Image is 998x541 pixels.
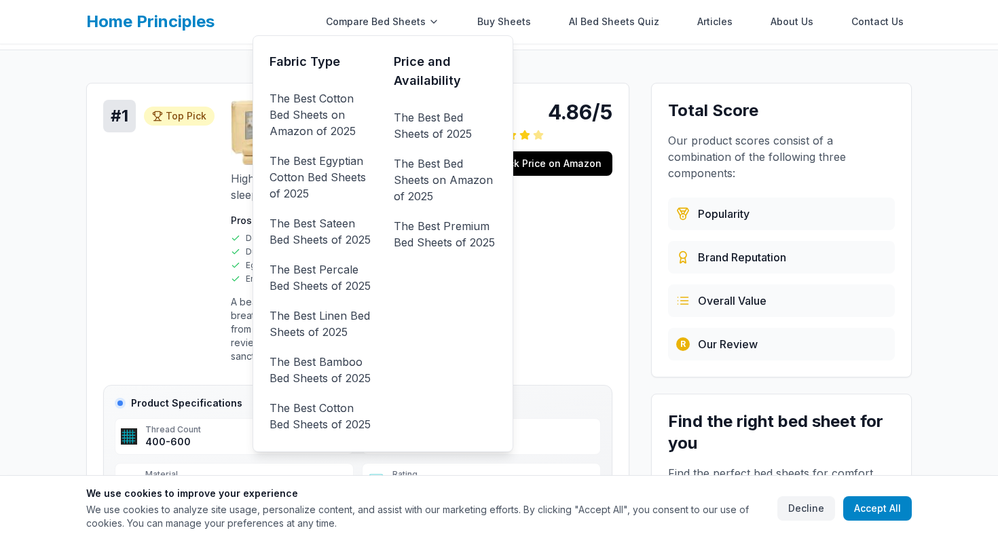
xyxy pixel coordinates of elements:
[270,150,372,204] a: The Best Egyptian Cotton Bed Sheets of 2025
[318,8,447,35] div: Compare Bed Sheets
[479,100,612,124] div: 4.86/5
[368,473,384,489] img: Rating
[668,328,895,360] div: Our team's hands-on testing and evaluation process
[762,8,821,35] a: About Us
[270,351,372,389] a: The Best Bamboo Bed Sheets of 2025
[231,233,341,244] li: Deep Pocket Design
[231,260,341,271] li: Egyptian Cotton Quality
[668,284,895,317] div: Combines price, quality, durability, and customer satisfaction
[698,249,786,265] span: Brand Reputation
[668,198,895,230] div: Based on customer reviews, ratings, and sales data
[394,215,496,253] a: The Best Premium Bed Sheets of 2025
[145,469,348,480] div: Material
[270,52,372,71] h3: Fabric Type
[479,151,612,176] a: Check Price on Amazon
[689,8,741,35] a: Articles
[698,293,766,309] span: Overall Value
[394,153,496,207] a: The Best Bed Sheets on Amazon of 2025
[668,241,895,274] div: Evaluated from brand history, quality standards, and market presence
[166,109,206,123] span: Top Pick
[231,274,341,284] li: Enhanced Breathability
[668,100,895,122] h3: Total Score
[561,8,667,35] a: AI Bed Sheets Quiz
[86,503,766,530] p: We use cookies to analyze site usage, personalize content, and assist with our marketing efforts....
[394,107,496,145] a: The Best Bed Sheets of 2025
[668,465,895,530] p: Find the perfect bed sheets for comfort, durability, or style. Answer a few questions, and we'll ...
[145,424,348,435] div: Thread Count
[698,206,750,222] span: Popularity
[231,246,341,257] li: Durable Construction
[231,170,462,203] p: High-quality bed sheets for comfortable sleep
[121,473,137,489] img: Material
[392,469,595,480] div: Rating
[698,336,758,352] span: Our Review
[843,496,912,521] button: Accept All
[121,428,137,445] img: Thread Count
[231,214,341,227] h4: Pros
[86,487,766,500] h3: We use cookies to improve your experience
[469,8,539,35] a: Buy Sheets
[680,339,686,350] span: R
[231,100,296,165] img: King Pillowcase 800 Thread - Cotton product image
[668,411,895,454] h3: Find the right bed sheet for you
[270,212,372,250] a: The Best Sateen Bed Sheets of 2025
[270,88,372,142] a: The Best Cotton Bed Sheets on Amazon of 2025
[777,496,835,521] button: Decline
[270,305,372,343] a: The Best Linen Bed Sheets of 2025
[270,259,372,297] a: The Best Percale Bed Sheets of 2025
[843,8,912,35] a: Contact Us
[103,100,136,132] div: # 1
[115,396,601,410] h4: Product Specifications
[270,397,372,435] a: The Best Cotton Bed Sheets of 2025
[668,132,895,181] p: Our product scores consist of a combination of the following three components:
[231,295,462,363] p: A beautifully crafted premium cotton beautifully breathable in Full with a luxurious 800-thread c...
[145,435,348,449] div: 400-600
[86,12,215,31] a: Home Principles
[394,52,496,90] h3: Price and Availability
